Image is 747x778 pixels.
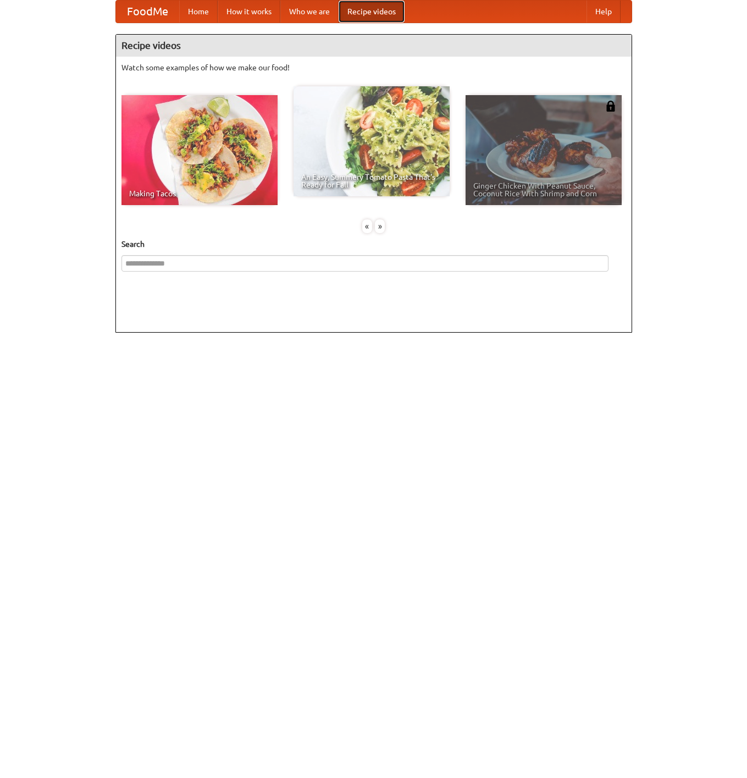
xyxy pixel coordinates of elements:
a: Help [586,1,621,23]
h5: Search [121,239,626,250]
a: Making Tacos [121,95,278,205]
a: FoodMe [116,1,179,23]
p: Watch some examples of how we make our food! [121,62,626,73]
span: An Easy, Summery Tomato Pasta That's Ready for Fall [301,173,442,189]
div: » [375,219,385,233]
h4: Recipe videos [116,35,632,57]
img: 483408.png [605,101,616,112]
a: How it works [218,1,280,23]
a: Who we are [280,1,339,23]
span: Making Tacos [129,190,270,197]
a: Recipe videos [339,1,405,23]
a: An Easy, Summery Tomato Pasta That's Ready for Fall [294,86,450,196]
div: « [362,219,372,233]
a: Home [179,1,218,23]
